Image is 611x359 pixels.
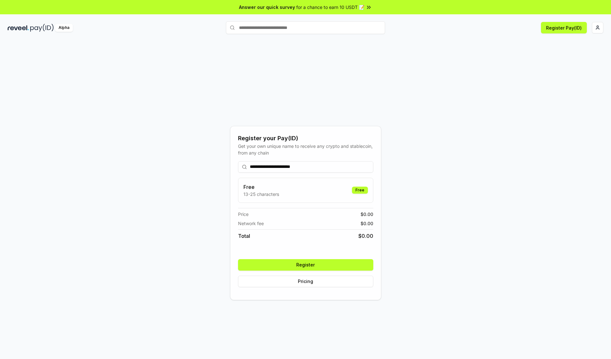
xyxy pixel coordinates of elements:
[238,220,264,227] span: Network fee
[361,211,373,217] span: $ 0.00
[238,259,373,271] button: Register
[243,183,279,191] h3: Free
[361,220,373,227] span: $ 0.00
[30,24,54,32] img: pay_id
[296,4,364,10] span: for a chance to earn 10 USDT 📝
[238,211,249,217] span: Price
[238,276,373,287] button: Pricing
[55,24,73,32] div: Alpha
[243,191,279,197] p: 13-25 characters
[238,143,373,156] div: Get your own unique name to receive any crypto and stablecoin, from any chain
[541,22,587,33] button: Register Pay(ID)
[8,24,29,32] img: reveel_dark
[352,187,368,194] div: Free
[238,134,373,143] div: Register your Pay(ID)
[238,232,250,240] span: Total
[358,232,373,240] span: $ 0.00
[239,4,295,10] span: Answer our quick survey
